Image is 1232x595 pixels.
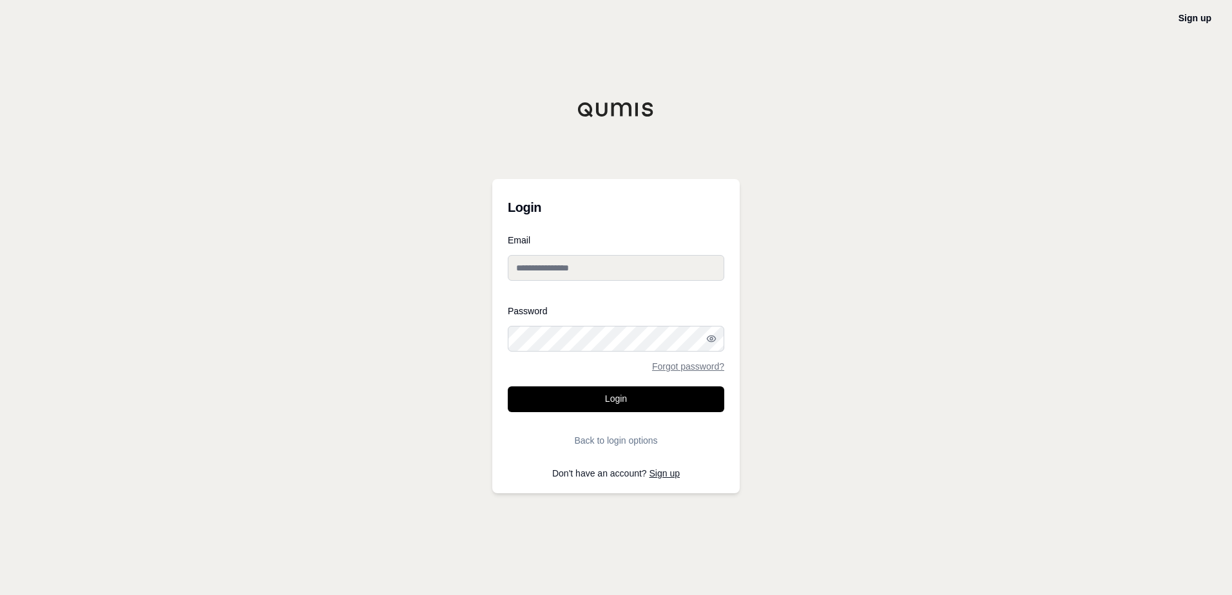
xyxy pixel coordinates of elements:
[577,102,655,117] img: Qumis
[650,468,680,478] a: Sign up
[508,469,724,478] p: Don't have an account?
[508,236,724,245] label: Email
[652,362,724,371] a: Forgot password?
[508,428,724,453] button: Back to login options
[508,386,724,412] button: Login
[1179,13,1211,23] a: Sign up
[508,194,724,220] h3: Login
[508,307,724,316] label: Password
